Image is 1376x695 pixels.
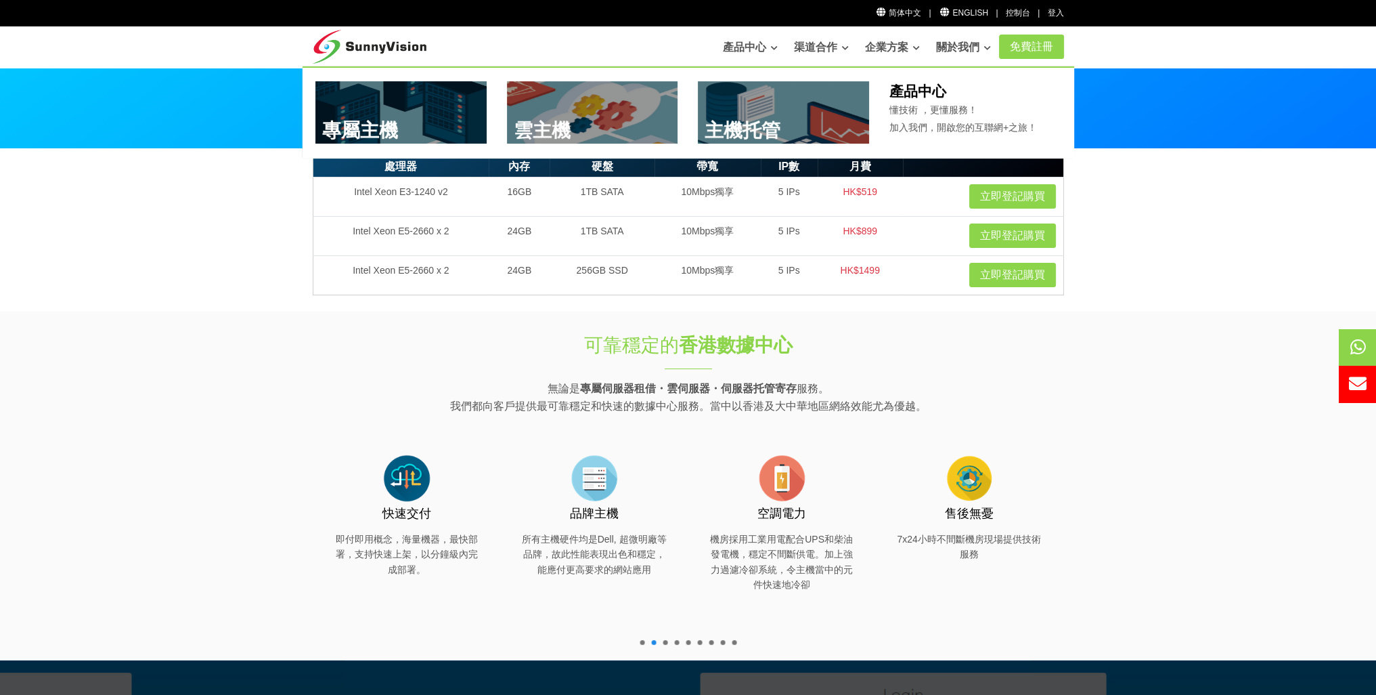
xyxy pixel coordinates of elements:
[489,177,550,216] td: 16GB
[942,451,996,505] img: flat-cog-cycle.png
[929,7,931,20] li: |
[1006,8,1030,18] a: 控制台
[708,505,856,522] h3: 空調電力
[333,532,481,577] p: 即付即用概念，海量機器，最快部署，支持快速上架，以分鐘級內完成部署。
[489,156,550,177] th: 內存
[313,380,1064,415] p: 無論是 服務。 我們都向客戶提供最可靠穩定和快速的數據中心服務。當中以香港及大中華地區網絡效能尤為優越。
[520,532,668,577] p: 所有主機硬件均是Dell, 超微明廠等品牌，故此性能表現出色和穩定，能應付更高要求的網站應用
[895,532,1043,562] p: 7x24小時不間斷機房現場提供技術服務
[936,34,991,61] a: 關於我們
[550,156,654,177] th: 硬盤
[889,83,946,99] b: 產品中心
[761,156,818,177] th: IP數
[818,156,903,177] th: 月費
[969,224,1056,248] a: 立即登記購買
[654,255,761,295] td: 10Mbps獨享
[550,216,654,255] td: 1TB SATA
[755,451,809,505] img: flat-battery.png
[380,451,434,505] img: flat-cloud-in-out.png
[313,216,489,255] td: Intel Xeon E5-2660 x 2
[333,505,481,522] h3: 快速交付
[969,184,1056,209] a: 立即登記購買
[895,505,1043,522] h3: 售後無憂
[875,8,922,18] a: 简体中文
[679,335,793,356] strong: 香港數據中心
[580,383,797,394] strong: 專屬伺服器租借・雲伺服器・伺服器托管寄存
[818,255,903,295] td: HK$1499
[313,156,489,177] th: 處理器
[550,255,654,295] td: 256GB SSD
[550,177,654,216] td: 1TB SATA
[723,34,778,61] a: 產品中心
[818,216,903,255] td: HK$899
[818,177,903,216] td: HK$519
[996,7,998,20] li: |
[520,505,668,522] h3: 品牌主機
[794,34,849,61] a: 渠道合作
[313,177,489,216] td: Intel Xeon E3-1240 v2
[654,156,761,177] th: 帶寬
[761,177,818,216] td: 5 IPs
[654,177,761,216] td: 10Mbps獨享
[999,35,1064,59] a: 免費註冊
[489,216,550,255] td: 24GB
[1048,8,1064,18] a: 登入
[313,255,489,295] td: Intel Xeon E5-2660 x 2
[303,66,1074,159] div: 產品中心
[463,332,914,358] h1: 可靠穩定的
[567,451,621,505] img: flat-server-alt.png
[865,34,920,61] a: 企業方案
[939,8,988,18] a: English
[654,216,761,255] td: 10Mbps獨享
[1038,7,1040,20] li: |
[889,104,1037,133] span: 懂技術 ，更懂服務！ 加入我們，開啟您的互聯網+之旅！
[969,263,1056,287] a: 立即登記購買
[708,532,856,593] p: 機房採用工業用電配合UPS和柴油發電機，穩定不間斷供電。加上強力過濾冷卻系統，令主機當中的元件快速地冷卻
[761,216,818,255] td: 5 IPs
[489,255,550,295] td: 24GB
[761,255,818,295] td: 5 IPs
